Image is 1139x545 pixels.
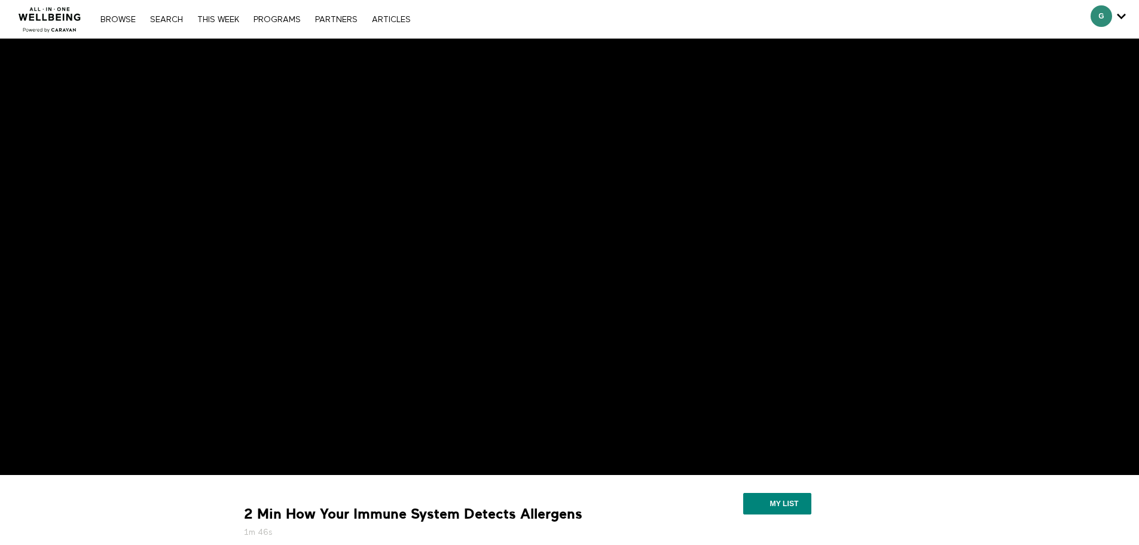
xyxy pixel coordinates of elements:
strong: 2 Min How Your Immune System Detects Allergens [244,505,582,523]
a: THIS WEEK [191,16,245,24]
nav: Primary [94,13,416,25]
a: Search [144,16,189,24]
a: Browse [94,16,142,24]
button: My list [743,493,811,514]
a: PROGRAMS [248,16,307,24]
a: PARTNERS [309,16,364,24]
h5: 1m 46s [244,526,645,538]
a: ARTICLES [366,16,417,24]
